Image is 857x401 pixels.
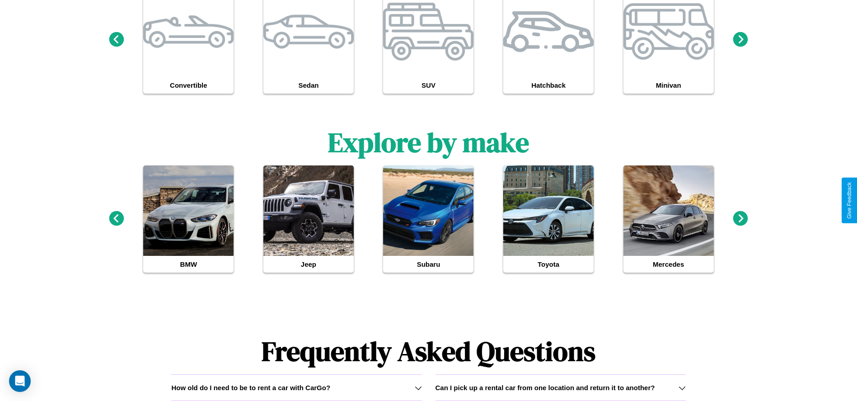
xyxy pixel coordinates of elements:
[503,77,594,94] h4: Hatchback
[9,370,31,392] div: Open Intercom Messenger
[623,77,714,94] h4: Minivan
[623,256,714,273] h4: Mercedes
[846,182,852,219] div: Give Feedback
[171,384,330,392] h3: How old do I need to be to rent a car with CarGo?
[503,256,594,273] h4: Toyota
[436,384,655,392] h3: Can I pick up a rental car from one location and return it to another?
[171,328,685,374] h1: Frequently Asked Questions
[143,256,234,273] h4: BMW
[383,77,473,94] h4: SUV
[143,77,234,94] h4: Convertible
[263,77,354,94] h4: Sedan
[383,256,473,273] h4: Subaru
[263,256,354,273] h4: Jeep
[328,124,529,161] h1: Explore by make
